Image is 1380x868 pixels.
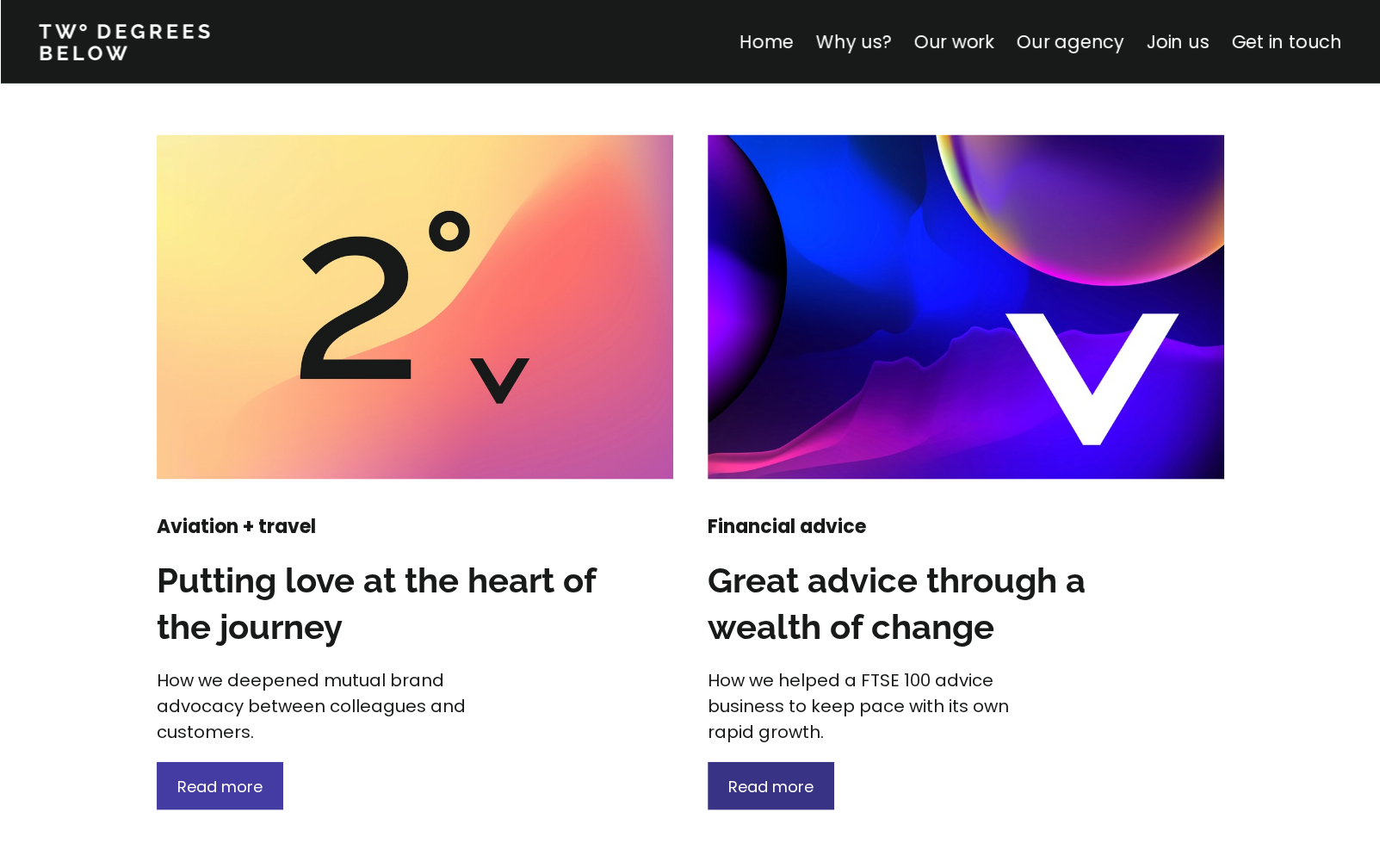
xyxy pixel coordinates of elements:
p: How we helped a FTSE 100 advice business to keep pace with its own rapid growth. [708,666,1043,744]
span: Read more [177,775,263,797]
a: Financial adviceGreat advice through a wealth of changeHow we helped a FTSE 100 advice business t... [708,134,1224,809]
a: Join us [1146,29,1209,54]
a: Aviation + travelPutting love at the heart of the journeyHow we deepened mutual brand advocacy be... [157,134,673,809]
span: Read more [728,775,814,797]
h3: Putting love at the heart of the journey [157,556,596,649]
a: Our agency [1016,29,1123,54]
h3: Great advice through a wealth of change [708,556,1147,649]
a: Why us? [815,29,891,54]
a: Home [739,29,793,54]
a: Our work [913,29,993,54]
a: Get in touch [1231,29,1341,54]
h4: Financial advice [708,513,1043,539]
p: How we deepened mutual brand advocacy between colleagues and customers. [157,666,492,744]
h4: Aviation + travel [157,513,492,539]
